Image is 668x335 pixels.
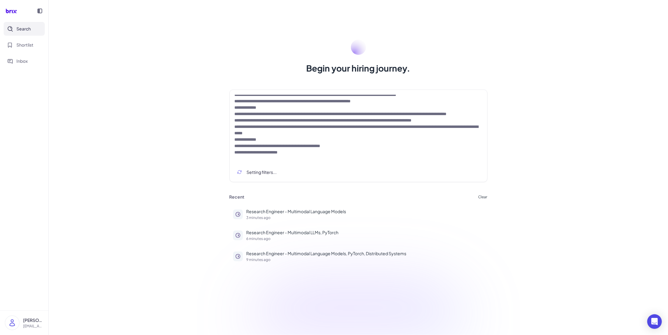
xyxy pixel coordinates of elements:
p: Research Engineer - Multimodal Language Models, PyTorch, Distributed Systems [247,250,484,257]
p: 6 minutes ago [247,237,484,241]
p: [PERSON_NAME] [23,317,44,323]
button: Inbox [4,54,45,68]
p: 9 minutes ago [247,258,484,262]
p: Research Engineer - Multimodal Language Models [247,208,484,215]
p: 3 minutes ago [247,216,484,220]
span: Inbox [16,58,28,64]
p: Research Engineer - Multimodal LLMs, PyTorch [247,229,484,236]
span: Shortlist [16,42,33,48]
button: Search [4,22,45,36]
h3: Recent [229,194,245,200]
img: user_logo.png [5,316,19,330]
h1: Begin your hiring journey. [306,62,411,74]
div: Open Intercom Messenger [647,314,662,329]
button: Clear [478,195,488,199]
button: Shortlist [4,38,45,52]
button: Research Engineer - Multimodal Language Models, PyTorch, Distributed Systems9 minutes ago [229,247,488,265]
button: Research Engineer - Multimodal Language Models3 minutes ago [229,205,488,223]
p: [EMAIL_ADDRESS][DOMAIN_NAME] [23,323,44,329]
span: Setting filters... [247,169,277,175]
span: Search [16,26,31,32]
button: Research Engineer - Multimodal LLMs, PyTorch6 minutes ago [229,226,488,244]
